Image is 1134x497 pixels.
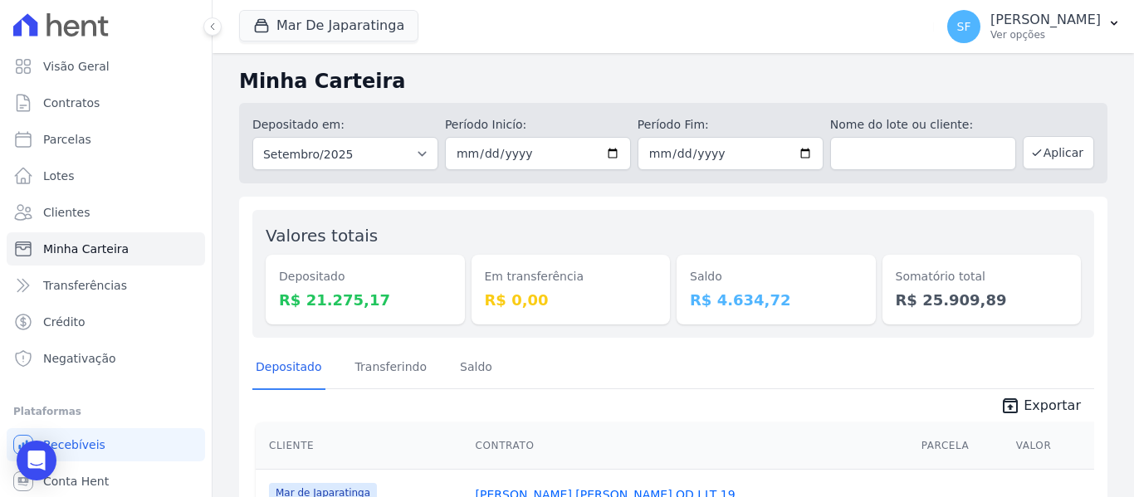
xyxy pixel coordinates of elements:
[7,305,205,339] a: Crédito
[7,159,205,192] a: Lotes
[915,422,1009,470] th: Parcela
[43,168,75,184] span: Lotes
[7,50,205,83] a: Visão Geral
[485,268,657,285] dt: Em transferência
[43,95,100,111] span: Contratos
[7,342,205,375] a: Negativação
[43,58,110,75] span: Visão Geral
[7,269,205,302] a: Transferências
[239,10,418,41] button: Mar De Japaratinga
[266,226,378,246] label: Valores totais
[1009,422,1093,470] th: Valor
[690,268,863,285] dt: Saldo
[252,347,325,390] a: Depositado
[7,232,205,266] a: Minha Carteira
[934,3,1134,50] button: SF [PERSON_NAME] Ver opções
[43,350,116,367] span: Negativação
[43,277,127,294] span: Transferências
[638,116,824,134] label: Período Fim:
[1023,136,1094,169] button: Aplicar
[469,422,915,470] th: Contrato
[43,473,109,490] span: Conta Hent
[896,268,1068,285] dt: Somatório total
[43,314,86,330] span: Crédito
[256,422,469,470] th: Cliente
[352,347,431,390] a: Transferindo
[43,436,105,453] span: Recebíveis
[990,12,1101,28] p: [PERSON_NAME]
[43,241,129,257] span: Minha Carteira
[7,428,205,461] a: Recebíveis
[457,347,496,390] a: Saldo
[43,131,91,148] span: Parcelas
[279,289,452,311] dd: R$ 21.275,17
[279,268,452,285] dt: Depositado
[485,289,657,311] dd: R$ 0,00
[1024,396,1081,416] span: Exportar
[239,66,1107,96] h2: Minha Carteira
[957,21,971,32] span: SF
[17,441,56,480] div: Open Intercom Messenger
[43,204,90,221] span: Clientes
[990,28,1101,41] p: Ver opções
[445,116,631,134] label: Período Inicío:
[252,118,345,131] label: Depositado em:
[830,116,1016,134] label: Nome do lote ou cliente:
[7,86,205,119] a: Contratos
[1000,396,1020,416] i: unarchive
[13,402,198,421] div: Plataformas
[7,196,205,229] a: Clientes
[7,123,205,156] a: Parcelas
[690,289,863,311] dd: R$ 4.634,72
[896,289,1068,311] dd: R$ 25.909,89
[987,396,1094,419] a: unarchive Exportar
